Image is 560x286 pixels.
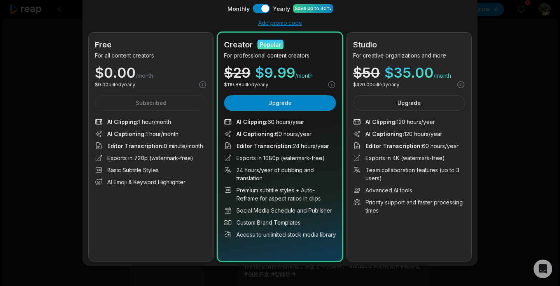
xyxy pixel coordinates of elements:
span: 60 hours/year [366,142,458,150]
p: For all content creators [95,51,207,59]
h2: Creator [224,39,253,51]
span: AI Captioning : [107,131,146,137]
span: AI Captioning : [366,131,404,137]
span: /month [434,72,451,80]
div: Add promo code [89,19,471,26]
p: $ 420.00 billed yearly [353,81,399,88]
span: $ 9.99 [255,66,295,80]
li: Priority support and faster processing times [353,198,465,214]
li: Exports in 4K (watermark-free) [353,154,465,162]
span: /month [295,72,313,80]
div: $ 29 [224,66,250,80]
span: 1 hour/month [107,130,178,138]
span: AI Clipping : [107,119,138,125]
div: Open Intercom Messenger [534,260,552,278]
p: $ 0.00 billed yearly [95,81,135,88]
div: Save up to 40% [295,5,331,12]
li: 24 hours/year of dubbing and translation [224,166,336,182]
span: AI Clipping : [366,119,397,125]
span: Editor Transcription : [236,143,293,149]
button: Upgrade [224,95,336,111]
p: For creative organizations and more [353,51,465,59]
span: $ 0.00 [95,66,136,80]
h2: Free [95,39,112,51]
li: Social Media Schedule and Publisher [224,206,336,214]
span: 120 hours/year [366,130,442,138]
span: $ 35.00 [385,66,434,80]
li: Exports in 720p (watermark-free) [95,154,207,162]
span: AI Clipping : [236,119,268,125]
span: 1 hour/month [107,118,171,126]
span: 60 hours/year [236,130,311,138]
div: Popular [260,40,281,49]
li: Premium subtitle styles + Auto-Reframe for aspect ratios in clips [224,186,336,202]
p: For professional content creators [224,51,336,59]
li: AI Emoji & Keyword Highlighter [95,178,207,186]
h2: Studio [353,39,377,51]
span: Editor Transcription : [107,143,164,149]
span: 24 hours/year [236,142,329,150]
button: Upgrade [353,95,465,111]
span: Yearly [273,5,290,13]
li: Custom Brand Templates [224,218,336,227]
span: 0 minute/month [107,142,203,150]
li: Advanced AI tools [353,186,465,194]
span: AI Captioning : [236,131,275,137]
li: Exports in 1080p (watermark-free) [224,154,336,162]
li: Team collaboration features (up to 3 users) [353,166,465,182]
p: $ 119.88 billed yearly [224,81,268,88]
span: 120 hours/year [366,118,435,126]
li: Basic Subtitle Styles [95,166,207,174]
span: Monthly [227,5,250,13]
span: Editor Transcription : [366,143,422,149]
span: /month [136,72,153,80]
div: $ 50 [353,66,380,80]
li: Access to unlimited stock media library [224,230,336,239]
span: 60 hours/year [236,118,304,126]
